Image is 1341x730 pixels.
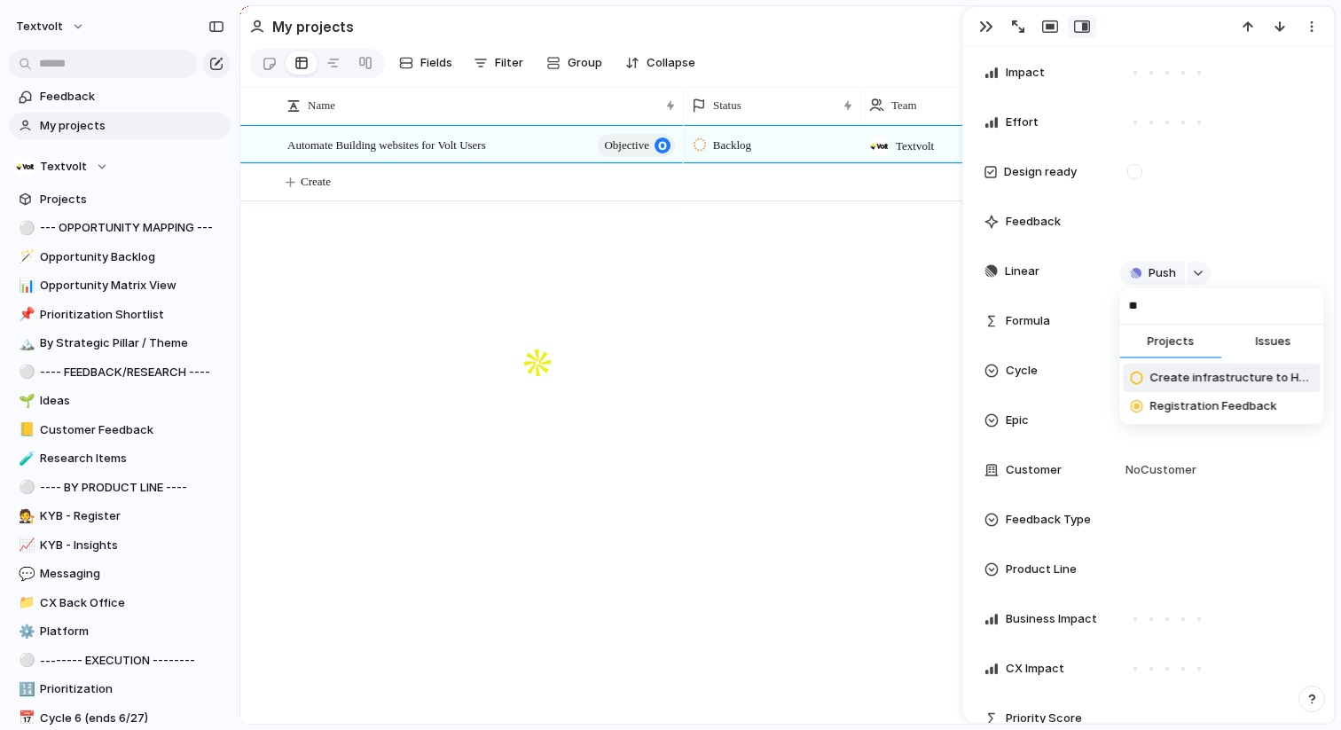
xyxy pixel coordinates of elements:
[1149,397,1276,415] span: Registration Feedback
[1149,369,1313,387] span: Create infrastructure to Handle Usage Billing
[1120,325,1222,360] button: Projects
[1222,325,1324,360] button: Issues
[1255,333,1290,350] span: Issues
[1148,333,1195,350] span: Projects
